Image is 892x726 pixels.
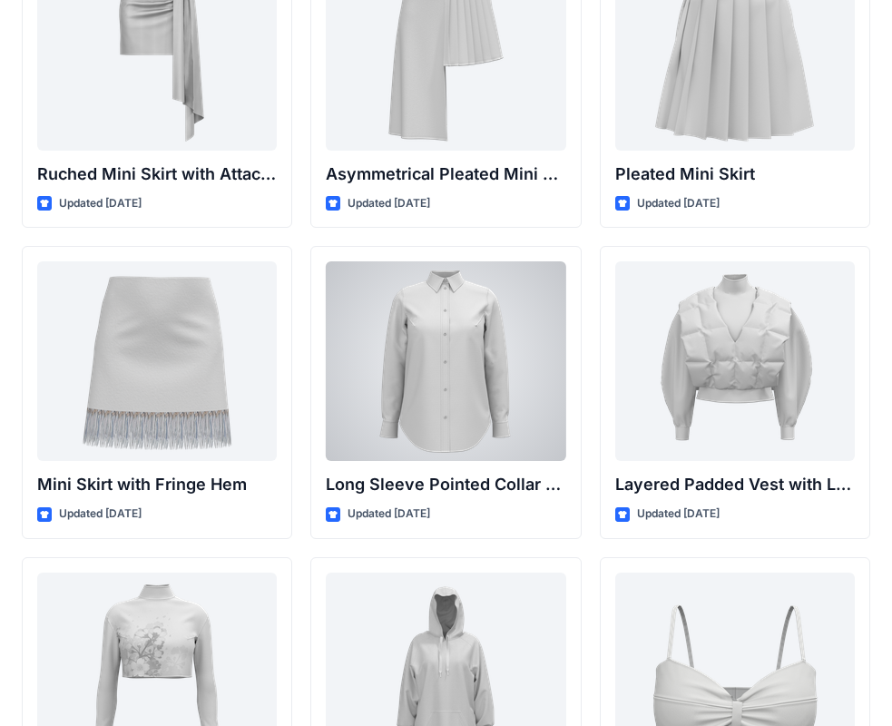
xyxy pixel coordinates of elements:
[37,162,277,187] p: Ruched Mini Skirt with Attached Draped Panel
[615,162,855,187] p: Pleated Mini Skirt
[59,505,142,524] p: Updated [DATE]
[59,194,142,213] p: Updated [DATE]
[615,472,855,497] p: Layered Padded Vest with Long Sleeve Top
[348,194,430,213] p: Updated [DATE]
[348,505,430,524] p: Updated [DATE]
[326,261,565,461] a: Long Sleeve Pointed Collar Button-Up Shirt
[637,194,720,213] p: Updated [DATE]
[37,472,277,497] p: Mini Skirt with Fringe Hem
[326,162,565,187] p: Asymmetrical Pleated Mini Skirt with Drape
[37,261,277,461] a: Mini Skirt with Fringe Hem
[637,505,720,524] p: Updated [DATE]
[615,261,855,461] a: Layered Padded Vest with Long Sleeve Top
[326,472,565,497] p: Long Sleeve Pointed Collar Button-Up Shirt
